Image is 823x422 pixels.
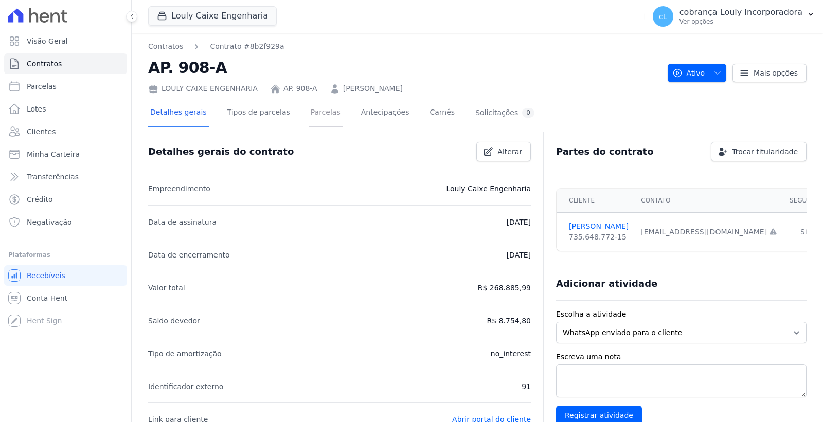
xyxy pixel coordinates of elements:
[427,100,457,127] a: Carnês
[645,2,823,31] button: cL cobrança Louly Incorporadora Ver opções
[446,182,531,195] p: Louly Caixe Engenharia
[4,53,127,74] a: Contratos
[343,83,403,94] a: [PERSON_NAME]
[148,83,258,94] div: LOULY CAIXE ENGENHARIA
[473,100,536,127] a: Solicitações0
[754,68,798,78] span: Mais opções
[309,100,343,127] a: Parcelas
[475,108,534,118] div: Solicitações
[491,347,531,360] p: no_interest
[27,104,46,114] span: Lotes
[569,221,629,232] a: [PERSON_NAME]
[148,347,222,360] p: Tipo de amortização
[27,217,72,227] span: Negativação
[148,145,294,158] h3: Detalhes gerais do contrato
[635,189,783,213] th: Contato
[556,278,657,290] h3: Adicionar atividade
[4,99,127,119] a: Lotes
[672,64,705,82] span: Ativo
[556,309,807,320] label: Escolha a atividade
[4,121,127,142] a: Clientes
[522,380,531,393] p: 91
[569,232,629,243] div: 735.648.772-15
[659,13,667,20] span: cL
[27,293,67,303] span: Conta Hent
[4,212,127,232] a: Negativação
[27,194,53,205] span: Crédito
[148,216,217,228] p: Data de assinatura
[507,216,531,228] p: [DATE]
[497,146,522,157] span: Alterar
[4,265,127,286] a: Recebíveis
[4,144,127,164] a: Minha Carteira
[27,81,57,91] span: Parcelas
[522,108,534,118] div: 0
[283,83,317,94] a: AP. 908-A
[148,100,209,127] a: Detalhes gerais
[4,189,127,210] a: Crédito
[668,64,727,82] button: Ativo
[4,76,127,97] a: Parcelas
[148,41,659,52] nav: Breadcrumb
[27,59,62,69] span: Contratos
[148,6,277,26] button: Louly Caixe Engenharia
[4,167,127,187] a: Transferências
[359,100,411,127] a: Antecipações
[679,7,802,17] p: cobrança Louly Incorporadora
[148,56,659,79] h2: AP. 908-A
[27,172,79,182] span: Transferências
[27,270,65,281] span: Recebíveis
[711,142,807,161] a: Trocar titularidade
[4,288,127,308] a: Conta Hent
[148,315,200,327] p: Saldo devedor
[148,249,230,261] p: Data de encerramento
[556,352,807,362] label: Escreva uma nota
[679,17,802,26] p: Ver opções
[148,380,223,393] p: Identificador externo
[148,282,185,294] p: Valor total
[148,41,183,52] a: Contratos
[641,227,777,237] div: [EMAIL_ADDRESS][DOMAIN_NAME]
[148,41,284,52] nav: Breadcrumb
[476,142,531,161] a: Alterar
[478,282,531,294] p: R$ 268.885,99
[225,100,292,127] a: Tipos de parcelas
[732,64,807,82] a: Mais opções
[4,31,127,51] a: Visão Geral
[557,189,635,213] th: Cliente
[27,126,56,137] span: Clientes
[8,249,123,261] div: Plataformas
[148,182,210,195] p: Empreendimento
[27,36,68,46] span: Visão Geral
[507,249,531,261] p: [DATE]
[27,149,80,159] span: Minha Carteira
[487,315,531,327] p: R$ 8.754,80
[210,41,284,52] a: Contrato #8b2f929a
[556,145,654,158] h3: Partes do contrato
[732,146,798,157] span: Trocar titularidade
